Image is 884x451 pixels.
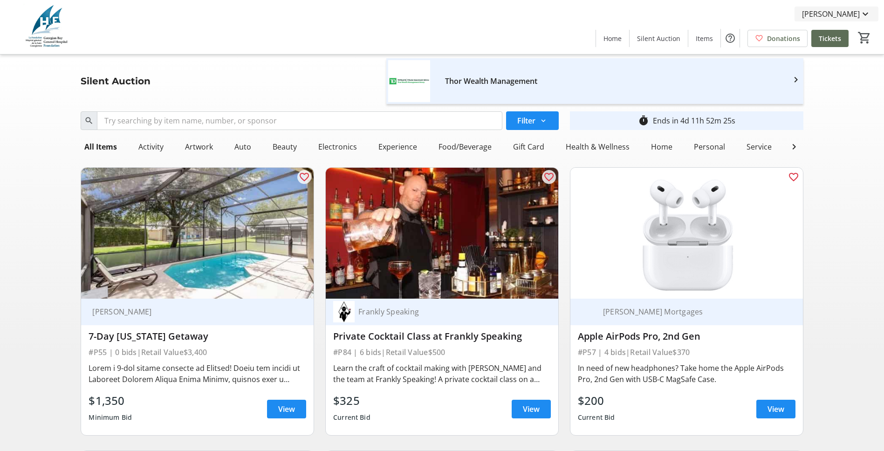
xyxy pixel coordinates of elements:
mat-icon: timer_outline [638,115,649,126]
div: Gift Card [509,137,548,156]
div: Learn the craft of cocktail making with [PERSON_NAME] and the team at Frankly Speaking! A private... [333,362,551,385]
img: Georgian Bay General Hospital Foundation's Logo [6,4,89,50]
input: Try searching by item name, number, or sponsor [97,111,502,130]
span: Filter [517,115,535,126]
div: $1,350 [89,392,132,409]
span: View [278,403,295,415]
a: View [512,400,551,418]
div: Ends in 4d 11h 52m 25s [653,115,735,126]
img: Rachel Adams Mortgages [578,301,599,322]
div: Experience [375,137,421,156]
a: Thor Wealth Management's logoThor Wealth Management [381,60,809,102]
span: Donations [767,34,800,43]
div: Current Bid [333,409,370,426]
div: Service [743,137,775,156]
span: Tickets [819,34,841,43]
mat-icon: favorite_outline [788,171,799,183]
div: Food/Beverage [435,137,495,156]
a: View [267,400,306,418]
div: #P55 | 0 bids | Retail Value $3,400 [89,346,306,359]
div: $200 [578,392,615,409]
div: Silent Auction [75,74,156,89]
div: Current Bid [578,409,615,426]
div: Auto [231,137,255,156]
a: Home [596,30,629,47]
div: Personal [690,137,729,156]
div: Private Cocktail Class at Frankly Speaking [333,331,551,342]
div: Artwork [181,137,217,156]
div: In need of new headphones? Take home the Apple AirPods Pro, 2nd Gen with USB-C MagSafe Case. [578,362,795,385]
div: Health & Wellness [562,137,633,156]
button: Cart [856,29,873,46]
div: Frankly Speaking [355,307,540,316]
a: Donations [747,30,808,47]
mat-icon: favorite_outline [543,171,555,183]
button: Filter [506,111,559,130]
div: [PERSON_NAME] Mortgages [599,307,784,316]
div: Home [647,137,676,156]
img: Frankly Speaking [333,301,355,322]
div: $325 [333,392,370,409]
div: Electronics [315,137,361,156]
span: Silent Auction [637,34,680,43]
a: Items [688,30,720,47]
div: 7-Day [US_STATE] Getaway [89,331,306,342]
span: Home [603,34,622,43]
div: Minimum Bid [89,409,132,426]
span: Items [696,34,713,43]
a: Tickets [811,30,849,47]
mat-icon: favorite_outline [299,171,310,183]
img: Thor Wealth Management's logo [388,60,430,102]
div: [PERSON_NAME] [89,307,295,316]
div: #P57 | 4 bids | Retail Value $370 [578,346,795,359]
div: Apple AirPods Pro, 2nd Gen [578,331,795,342]
div: Thor Wealth Management [445,74,775,89]
a: View [756,400,795,418]
button: Help [721,29,740,48]
button: [PERSON_NAME] [795,7,878,21]
a: Silent Auction [630,30,688,47]
span: View [768,403,784,415]
img: Private Cocktail Class at Frankly Speaking [326,168,558,299]
div: Activity [135,137,167,156]
div: #P84 | 6 bids | Retail Value $500 [333,346,551,359]
div: Lorem i 9-dol sitame consecte ad Elitsed! Doeiu tem incidi ut Laboreet Dolorem Aliqua Enima Minim... [89,362,306,385]
div: All Items [81,137,121,156]
span: View [523,403,540,415]
span: [PERSON_NAME] [802,8,860,20]
img: 7-Day Florida Getaway [81,168,314,299]
img: Apple AirPods Pro, 2nd Gen [570,168,803,299]
div: Beauty [269,137,301,156]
